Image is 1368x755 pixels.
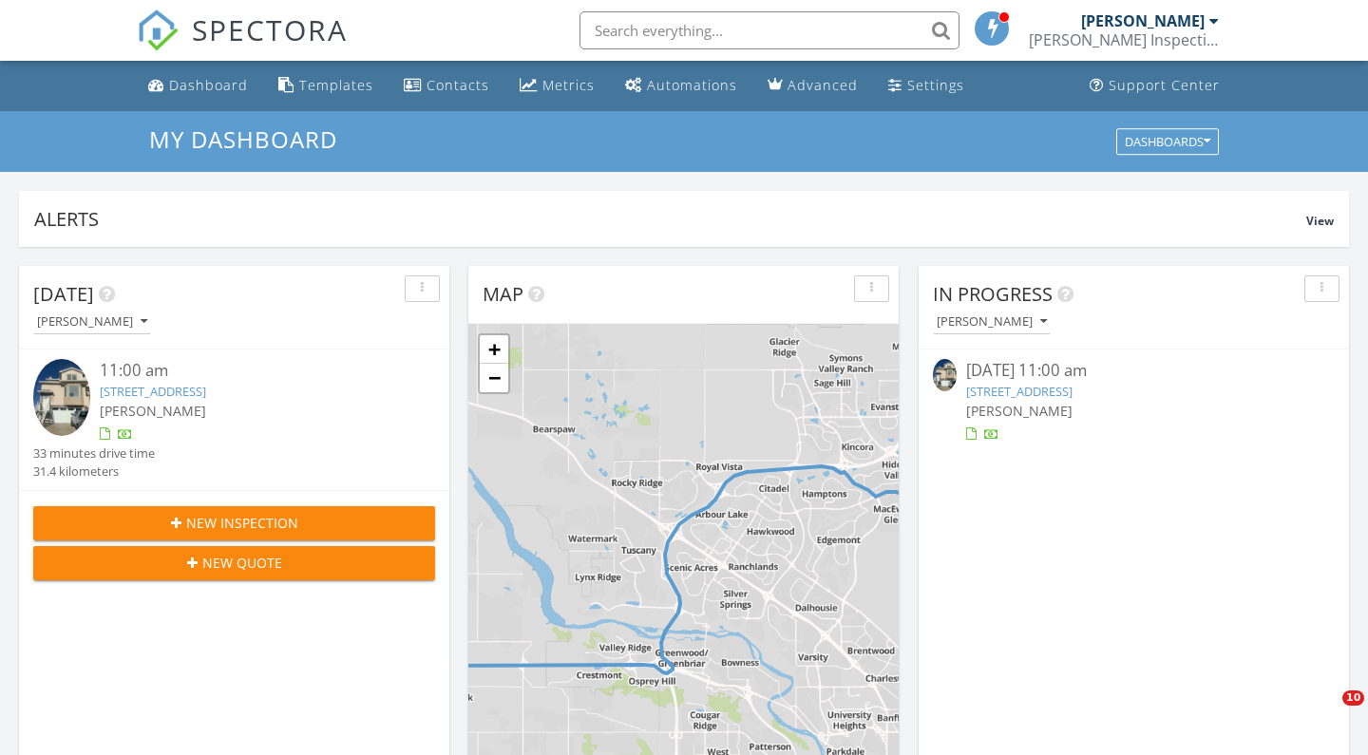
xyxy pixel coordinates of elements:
a: Zoom in [480,335,508,364]
a: Dashboard [141,68,256,104]
a: Metrics [512,68,602,104]
span: [PERSON_NAME] [966,402,1073,420]
a: SPECTORA [137,26,348,66]
input: Search everything... [579,11,959,49]
div: Contacts [427,76,489,94]
div: 31.4 kilometers [33,462,155,481]
div: Samson Inspections [1029,30,1219,49]
img: 9566608%2Fcover_photos%2FBg582C3JKI9kFJLmiKRr%2Fsmall.jpg [933,359,957,391]
div: Dashboards [1125,135,1210,148]
span: New Inspection [186,513,298,533]
div: Dashboard [169,76,248,94]
button: [PERSON_NAME] [33,310,151,335]
button: Dashboards [1116,128,1219,155]
span: My Dashboard [149,123,337,155]
span: [PERSON_NAME] [100,402,206,420]
a: Settings [881,68,972,104]
a: Advanced [760,68,865,104]
span: View [1306,213,1334,229]
div: Templates [299,76,373,94]
div: [DATE] 11:00 am [966,359,1301,383]
span: In Progress [933,281,1053,307]
button: [PERSON_NAME] [933,310,1051,335]
a: Support Center [1082,68,1227,104]
span: [DATE] [33,281,94,307]
a: Templates [271,68,381,104]
iframe: Intercom live chat [1303,690,1349,736]
div: Support Center [1109,76,1220,94]
div: Alerts [34,206,1306,232]
a: Zoom out [480,364,508,392]
img: 9566608%2Fcover_photos%2FBg582C3JKI9kFJLmiKRr%2Fsmall.jpg [33,359,90,436]
div: Metrics [542,76,595,94]
div: [PERSON_NAME] [937,315,1047,329]
div: Advanced [788,76,858,94]
a: [STREET_ADDRESS] [966,383,1073,400]
span: 10 [1342,690,1364,706]
a: Contacts [396,68,497,104]
span: Map [483,281,523,307]
button: New Quote [33,546,435,580]
a: [STREET_ADDRESS] [100,383,206,400]
a: 11:00 am [STREET_ADDRESS] [PERSON_NAME] 33 minutes drive time 31.4 kilometers [33,359,435,481]
div: Automations [647,76,737,94]
img: The Best Home Inspection Software - Spectora [137,9,179,51]
span: New Quote [202,553,282,573]
span: SPECTORA [192,9,348,49]
div: Settings [907,76,964,94]
div: 11:00 am [100,359,401,383]
div: [PERSON_NAME] [37,315,147,329]
button: New Inspection [33,506,435,540]
div: [PERSON_NAME] [1081,11,1205,30]
a: Automations (Basic) [617,68,745,104]
a: [DATE] 11:00 am [STREET_ADDRESS] [PERSON_NAME] [933,359,1335,444]
div: 33 minutes drive time [33,444,155,462]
